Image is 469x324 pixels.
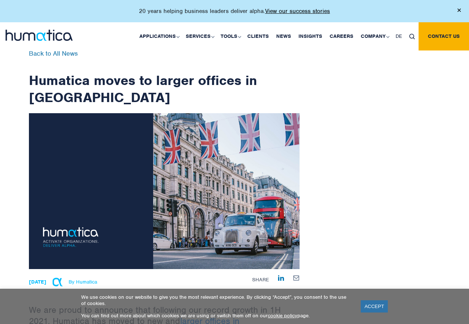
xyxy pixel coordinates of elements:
[357,22,392,50] a: Company
[244,22,273,50] a: Clients
[29,279,46,285] strong: [DATE]
[81,294,351,307] p: We use cookies on our website to give you the most relevant experience. By clicking “Accept”, you...
[6,30,73,41] img: logo
[273,22,295,50] a: News
[29,113,300,269] img: ndetails
[409,34,415,39] img: search_icon
[419,22,469,50] a: Contact us
[252,276,269,283] span: Share
[278,275,284,281] a: Share on LinkedIn
[268,312,297,319] a: cookie policy
[265,7,330,15] a: View our success stories
[326,22,357,50] a: Careers
[182,22,217,50] a: Services
[81,312,351,319] p: You can find out more about which cookies we are using or switch them off on our page.
[217,22,244,50] a: Tools
[139,7,330,15] p: 20 years helping business leaders deliver alpha.
[392,22,406,50] a: DE
[293,275,300,280] img: mailby
[136,22,182,50] a: Applications
[361,300,388,312] a: ACCEPT
[396,33,402,39] span: DE
[29,49,78,58] a: Back to All News
[293,275,300,281] a: Share by E-Mail
[69,279,97,285] span: By Humatica
[295,22,326,50] a: Insights
[50,275,65,289] img: Michael Hillington
[278,275,284,281] img: Share on LinkedIn
[29,50,300,106] h1: Humatica moves to larger offices in [GEOGRAPHIC_DATA]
